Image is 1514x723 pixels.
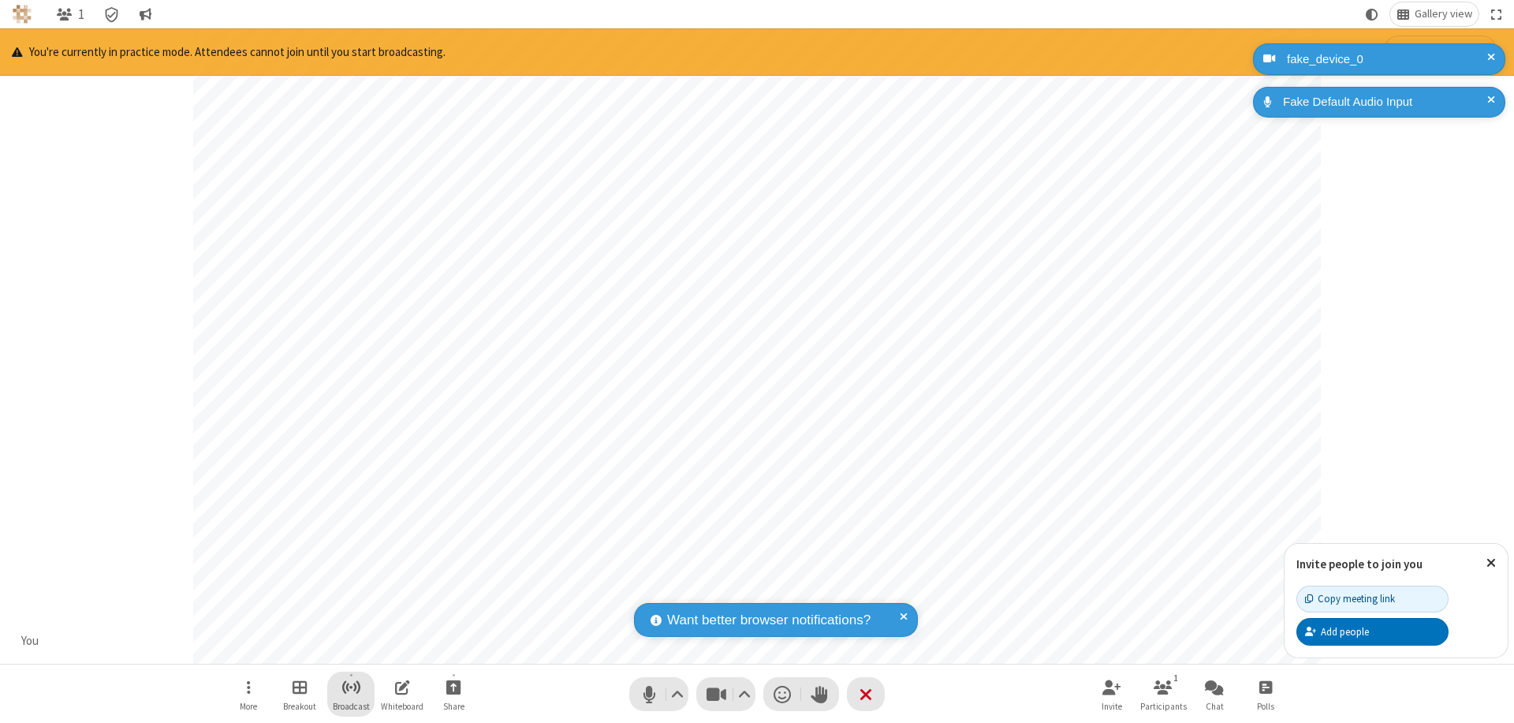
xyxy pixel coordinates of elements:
button: End or leave meeting [847,677,885,711]
div: Fake Default Audio Input [1277,93,1493,111]
button: Open participant list [1139,672,1187,717]
span: 1 [78,7,84,22]
span: Gallery view [1415,8,1472,21]
button: Open chat [1191,672,1238,717]
div: Copy meeting link [1305,591,1395,606]
button: Mute (⌘+Shift+A) [629,677,688,711]
button: Audio settings [667,677,688,711]
button: Using system theme [1359,2,1385,26]
span: Want better browser notifications? [667,610,871,631]
button: Open menu [225,672,272,717]
div: Meeting details Encryption enabled [97,2,127,26]
span: Invite [1102,702,1122,711]
button: Stop video (⌘+Shift+V) [696,677,755,711]
span: Breakout [283,702,316,711]
p: You're currently in practice mode. Attendees cannot join until you start broadcasting. [12,43,446,62]
button: Add people [1296,618,1449,645]
div: You [16,632,45,650]
span: Share [443,702,464,711]
button: Invite participants (⌘+Shift+I) [1088,672,1135,717]
button: Close popover [1475,544,1508,583]
span: Participants [1140,702,1187,711]
div: 1 [1169,671,1183,685]
button: Start broadcasting [1384,36,1497,69]
button: Start broadcast [327,672,375,717]
span: Chat [1206,702,1224,711]
div: fake_device_0 [1281,51,1493,69]
span: More [240,702,257,711]
button: Fullscreen [1485,2,1508,26]
span: Broadcast [333,702,370,711]
button: Raise hand [801,677,839,711]
button: Change layout [1390,2,1479,26]
button: Manage Breakout Rooms [276,672,323,717]
span: Whiteboard [381,702,423,711]
img: QA Selenium DO NOT DELETE OR CHANGE [13,5,32,24]
button: Conversation [132,2,158,26]
button: Open shared whiteboard [378,672,426,717]
button: Start sharing [430,672,477,717]
button: Copy meeting link [1296,586,1449,612]
button: Video setting [734,677,755,711]
button: Open poll [1242,672,1289,717]
button: Open participant list [50,2,91,26]
button: Send a reaction [763,677,801,711]
label: Invite people to join you [1296,556,1423,571]
span: Polls [1257,702,1274,711]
